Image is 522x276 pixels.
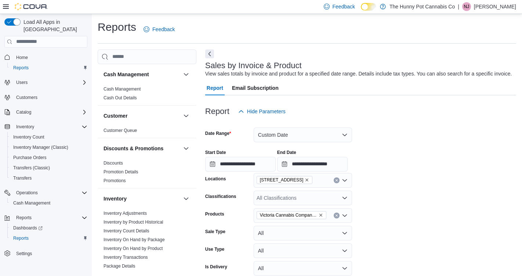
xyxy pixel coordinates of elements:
[13,93,87,102] span: Customers
[104,237,165,242] a: Inventory On Hand by Package
[104,246,163,251] span: Inventory On Hand by Product
[7,198,90,208] button: Cash Management
[462,2,471,11] div: Nafeesa Joseph
[13,213,35,222] button: Reports
[13,249,35,258] a: Settings
[182,194,191,203] button: Inventory
[10,143,87,152] span: Inventory Manager (Classic)
[464,2,470,11] span: NJ
[1,122,90,132] button: Inventory
[13,53,87,62] span: Home
[104,87,141,92] a: Cash Management
[15,3,48,10] img: Cova
[10,234,32,243] a: Reports
[10,199,53,207] a: Cash Management
[389,2,455,11] p: The Hunny Pot Cannabis Co
[334,213,340,218] button: Clear input
[13,249,87,258] span: Settings
[1,107,90,117] button: Catalog
[10,143,71,152] a: Inventory Manager (Classic)
[10,133,47,141] a: Inventory Count
[205,176,226,182] label: Locations
[104,128,137,133] a: Customer Queue
[152,26,175,33] span: Feedback
[13,108,34,117] button: Catalog
[13,108,87,117] span: Catalog
[13,188,87,197] span: Operations
[13,144,68,150] span: Inventory Manager (Classic)
[182,70,191,79] button: Cash Management
[342,213,348,218] button: Open list of options
[232,81,279,95] span: Email Subscription
[21,18,87,33] span: Load All Apps in [GEOGRAPHIC_DATA]
[319,213,323,217] button: Remove Victoria Cannabis Company - G-Wagon - 3.5g from selection in this group
[10,174,35,183] a: Transfers
[10,174,87,183] span: Transfers
[104,211,147,216] a: Inventory Adjustments
[98,20,136,34] h1: Reports
[104,71,180,78] button: Cash Management
[342,195,348,201] button: Open list of options
[474,2,516,11] p: [PERSON_NAME]
[260,211,317,219] span: Victoria Cannabis Company - G-Wagon - 3.5g
[16,124,34,130] span: Inventory
[104,112,127,119] h3: Customer
[104,263,135,269] span: Package Details
[13,93,40,102] a: Customers
[10,153,87,162] span: Purchase Orders
[104,178,126,184] span: Promotions
[13,78,87,87] span: Users
[104,86,141,92] span: Cash Management
[13,235,29,241] span: Reports
[7,223,90,233] a: Dashboards
[254,226,352,240] button: All
[13,175,32,181] span: Transfers
[16,251,32,257] span: Settings
[16,109,31,115] span: Catalog
[16,55,28,60] span: Home
[7,173,90,183] button: Transfers
[305,178,309,182] button: Remove 4936 Yonge St from selection in this group
[104,219,163,225] span: Inventory by Product Historical
[235,104,289,119] button: Hide Parameters
[7,132,90,142] button: Inventory Count
[205,264,227,270] label: Is Delivery
[104,145,163,152] h3: Discounts & Promotions
[104,169,138,174] a: Promotion Details
[1,213,90,223] button: Reports
[13,53,31,62] a: Home
[277,157,348,172] input: Press the down key to open a popover containing a calendar.
[104,128,137,133] span: Customer Queue
[104,210,147,216] span: Inventory Adjustments
[205,211,224,217] label: Products
[10,234,87,243] span: Reports
[16,190,38,196] span: Operations
[247,108,286,115] span: Hide Parameters
[13,155,47,161] span: Purchase Orders
[13,65,29,71] span: Reports
[13,213,87,222] span: Reports
[10,63,32,72] a: Reports
[13,122,87,131] span: Inventory
[13,225,43,231] span: Dashboards
[10,199,87,207] span: Cash Management
[205,246,224,252] label: Use Type
[458,2,459,11] p: |
[342,177,348,183] button: Open list of options
[361,3,376,11] input: Dark Mode
[104,161,123,166] a: Discounts
[205,229,225,235] label: Sale Type
[7,163,90,173] button: Transfers (Classic)
[98,85,196,105] div: Cash Management
[205,157,276,172] input: Press the down key to open a popover containing a calendar.
[104,71,149,78] h3: Cash Management
[254,261,352,276] button: All
[13,165,50,171] span: Transfers (Classic)
[13,188,41,197] button: Operations
[104,112,180,119] button: Customer
[7,63,90,73] button: Reports
[1,248,90,258] button: Settings
[182,111,191,120] button: Customer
